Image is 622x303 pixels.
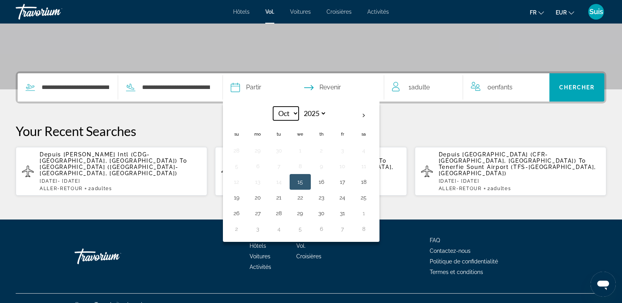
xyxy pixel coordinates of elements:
button: Day 26 [230,208,243,219]
button: Day 5 [294,223,306,234]
button: Travelers: 1 adult, 0 children [384,73,549,102]
button: Day 31 [336,208,349,219]
table: Left calendar grid [226,107,374,237]
button: Day 21 [273,192,285,203]
button: Day 9 [315,161,328,172]
span: Adultes [491,186,511,191]
button: Depuis [GEOGRAPHIC_DATA] (CFR-[GEOGRAPHIC_DATA], [GEOGRAPHIC_DATA]) To Tenerfie Sount Airport (TF... [415,147,606,196]
button: Changer de devise [556,7,574,18]
a: Croisières [327,9,352,15]
a: Hôtels [233,9,250,15]
button: Search [549,73,604,102]
iframe: Bouton de lancement de la fenêtre de messagerie [591,272,616,297]
span: Adulte [411,83,430,91]
button: Day 19 [230,192,243,203]
button: Day 22 [294,192,306,203]
select: Select month [273,107,299,120]
button: Day 2 [230,223,243,234]
a: Activités [367,9,389,15]
font: Croisières [296,253,321,259]
button: Day 25 [358,192,370,203]
a: Voitures [250,253,270,259]
button: Day 7 [273,161,285,172]
span: [PERSON_NAME] Intl (CDG-[GEOGRAPHIC_DATA], [GEOGRAPHIC_DATA]) [40,151,177,164]
span: 2 [88,186,112,191]
button: Day 3 [252,223,264,234]
button: Menu utilisateur [586,4,606,20]
button: Day 29 [294,208,306,219]
button: Day 30 [273,145,285,156]
font: fr [530,9,536,16]
span: Enfants [491,83,513,91]
button: Day 16 [315,176,328,187]
button: Depuis [GEOGRAPHIC_DATA] (BVA-[GEOGRAPHIC_DATA], [GEOGRAPHIC_DATA]) To [PERSON_NAME] Intl (MAD-[G... [215,147,407,196]
span: To [379,158,386,164]
a: FAQ [430,237,440,243]
button: Day 3 [336,145,349,156]
button: Day 28 [273,208,285,219]
a: Activités [250,264,271,270]
button: Day 6 [315,223,328,234]
button: Day 23 [315,192,328,203]
button: Day 1 [358,208,370,219]
font: Contactez-nous [430,248,471,254]
button: Select return date [304,73,341,102]
span: Depuis [40,151,61,158]
span: [GEOGRAPHIC_DATA] ([GEOGRAPHIC_DATA]-[GEOGRAPHIC_DATA], [GEOGRAPHIC_DATA]) [40,164,179,176]
button: Day 4 [358,145,370,156]
button: Day 2 [315,145,328,156]
a: Rentrer à la maison [75,245,153,268]
button: Day 27 [252,208,264,219]
p: [DATE] - [DATE] [439,178,600,184]
button: Day 18 [358,176,370,187]
button: Day 14 [273,176,285,187]
button: Day 8 [358,223,370,234]
button: Day 17 [336,176,349,187]
button: Day 24 [336,192,349,203]
a: Politique de confidentialité [430,258,498,265]
span: Revenir [319,82,341,93]
p: Your Recent Searches [16,123,606,139]
span: ALLER-RETOUR [40,186,83,191]
span: To [180,158,187,164]
button: Day 7 [336,223,349,234]
span: To [579,158,586,164]
button: Day 8 [294,161,306,172]
span: 1 [409,82,430,93]
button: Day 13 [252,176,264,187]
button: Day 11 [358,161,370,172]
select: Select year [301,107,327,120]
span: [GEOGRAPHIC_DATA] (CFR-[GEOGRAPHIC_DATA], [GEOGRAPHIC_DATA]) [439,151,576,164]
font: Vol. [296,243,306,249]
a: Voitures [290,9,311,15]
span: Depuis [439,151,460,158]
button: Day 29 [252,145,264,156]
span: ALLER-RETOUR [439,186,482,191]
button: Next month [353,107,374,125]
span: Adultes [91,186,112,191]
a: Vol. [265,9,274,15]
button: Day 1 [294,145,306,156]
button: Day 6 [252,161,264,172]
button: Day 4 [273,223,285,234]
a: Termes et conditions [430,269,483,275]
button: Day 5 [230,161,243,172]
button: Select depart date [231,73,261,102]
span: 0 [487,82,513,93]
button: Changer de langue [530,7,544,18]
span: Chercher [559,84,595,91]
p: [DATE] - [DATE] [40,178,201,184]
span: Tenerfie Sount Airport (TFS-[GEOGRAPHIC_DATA], [GEOGRAPHIC_DATA]) [439,164,596,176]
a: Hôtels [250,243,266,249]
button: Day 30 [315,208,328,219]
